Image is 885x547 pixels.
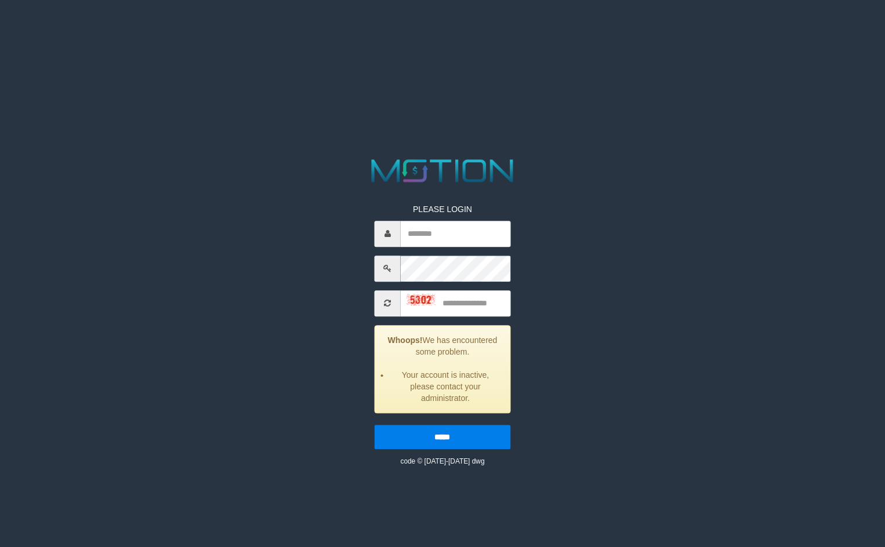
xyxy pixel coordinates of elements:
[365,155,520,186] img: MOTION_logo.png
[375,203,510,215] p: PLEASE LOGIN
[388,336,423,345] strong: Whoops!
[400,457,484,465] small: code © [DATE]-[DATE] dwg
[375,325,510,413] div: We has encountered some problem.
[390,369,501,404] li: Your account is inactive, please contact your administrator.
[407,294,436,305] img: captcha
